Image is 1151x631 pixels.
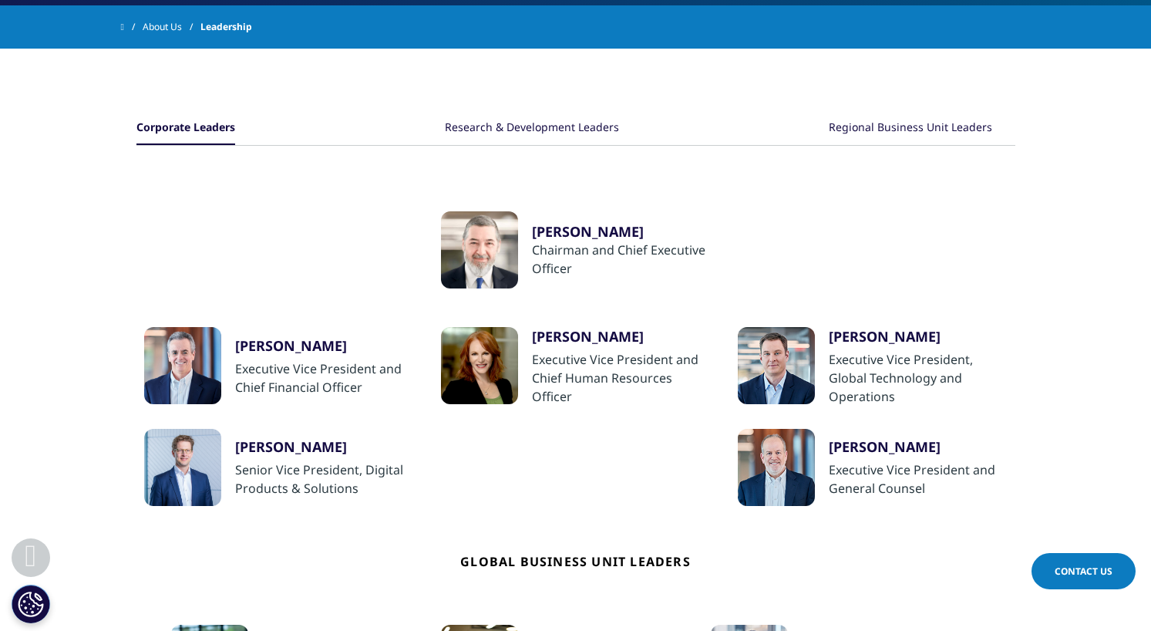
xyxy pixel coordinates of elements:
a: [PERSON_NAME] [532,327,711,350]
div: [PERSON_NAME] [235,437,414,456]
div: Chairman and Chief Executive Officer [532,241,711,278]
a: [PERSON_NAME] [532,222,711,241]
div: [PERSON_NAME] [829,327,1008,346]
a: [PERSON_NAME] [829,327,1008,350]
div: Executive Vice President, Global Technology and Operations [829,350,1008,406]
span: Leadership [200,13,252,41]
button: Corporate Leaders [136,112,235,145]
a: [PERSON_NAME] [235,336,414,359]
div: Executive Vice President and General Counsel [829,461,1008,498]
button: Research & Development Leaders [445,112,619,145]
div: Executive Vice President and Chief Human Resources Officer [532,350,711,406]
a: [PERSON_NAME] [829,437,1008,461]
button: Regional Business Unit Leaders [829,112,992,145]
div: [PERSON_NAME] [235,336,414,355]
div: Executive Vice President and Chief Financial Officer [235,359,414,396]
a: [PERSON_NAME] [235,437,414,461]
a: About Us [143,13,200,41]
a: Contact Us [1032,553,1136,589]
span: Contact Us [1055,565,1112,578]
div: [PERSON_NAME] [829,437,1008,456]
div: [PERSON_NAME] [532,327,711,346]
button: Cookies Settings [12,585,50,623]
div: Senior Vice President, Digital Products & Solutions [235,461,414,498]
h4: Global Business Unit Leaders [460,506,691,625]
